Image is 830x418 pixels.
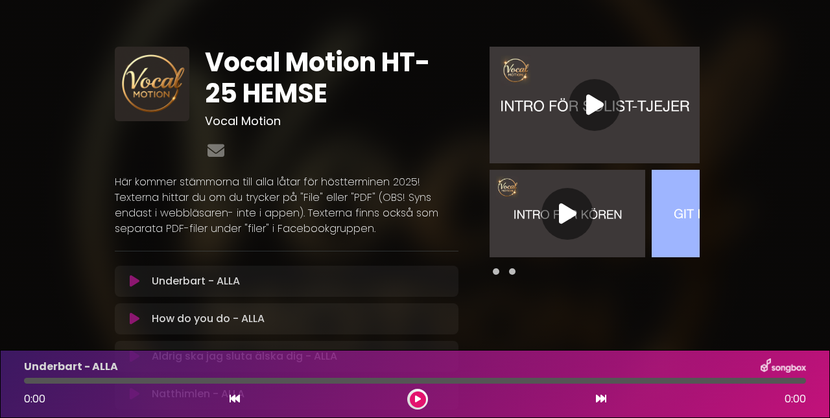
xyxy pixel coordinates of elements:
[205,114,459,128] h3: Vocal Motion
[761,358,806,375] img: songbox-logo-white.png
[115,47,189,121] img: pGlB4Q9wSIK9SaBErEAn
[490,170,645,257] img: Video Thumbnail
[490,47,700,163] img: Video Thumbnail
[205,47,459,109] h1: Vocal Motion HT-25 HEMSE
[24,391,45,406] span: 0:00
[115,174,458,237] p: Här kommer stämmorna till alla låtar för höstterminen 2025! Texterna hittar du om du trycker på "...
[152,273,240,289] p: Underbart - ALLA
[785,391,806,407] span: 0:00
[152,349,337,364] p: Aldrig ska jag sluta älska dig - ALLA
[24,359,118,375] p: Underbart - ALLA
[152,311,265,327] p: How do you do - ALLA
[652,170,807,257] img: Video Thumbnail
